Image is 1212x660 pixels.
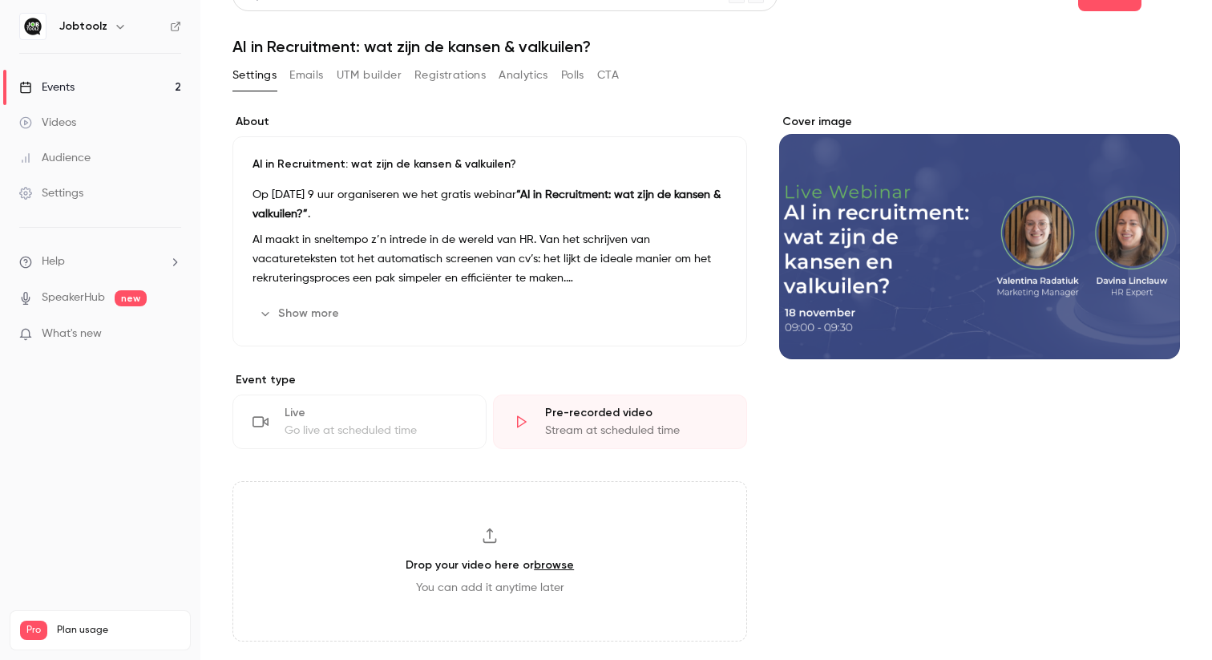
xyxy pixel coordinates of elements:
[285,423,467,439] div: Go live at scheduled time
[19,150,91,166] div: Audience
[252,185,727,224] p: Op [DATE] 9 uur organiseren we het gratis webinar .
[414,63,486,88] button: Registrations
[42,42,176,55] div: Domain: [DOMAIN_NAME]
[42,253,65,270] span: Help
[26,26,38,38] img: logo_orange.svg
[61,95,143,105] div: Domain Overview
[232,372,747,388] p: Event type
[545,405,727,421] div: Pre-recorded video
[26,42,38,55] img: website_grey.svg
[416,580,564,596] span: You can add it anytime later
[232,114,747,130] label: About
[779,114,1180,130] label: Cover image
[289,63,323,88] button: Emails
[337,63,402,88] button: UTM builder
[160,93,172,106] img: tab_keywords_by_traffic_grey.svg
[19,253,181,270] li: help-dropdown-opener
[252,230,727,288] p: AI maakt in sneltempo z’n intrede in de wereld van HR. Van het schrijven van vacatureteksten tot ...
[20,621,47,640] span: Pro
[45,26,79,38] div: v 4.0.25
[545,423,727,439] div: Stream at scheduled time
[19,185,83,201] div: Settings
[232,395,487,449] div: LiveGo live at scheduled time
[285,405,467,421] div: Live
[499,63,548,88] button: Analytics
[561,63,584,88] button: Polls
[177,95,270,105] div: Keywords by Traffic
[232,37,1180,56] h1: AI in Recruitment: wat zijn de kansen & valkuilen?
[493,395,747,449] div: Pre-recorded videoStream at scheduled time
[597,63,619,88] button: CTA
[252,301,349,326] button: Show more
[19,79,75,95] div: Events
[779,114,1180,359] section: Cover image
[43,93,56,106] img: tab_domain_overview_orange.svg
[42,290,105,306] a: SpeakerHub
[59,18,107,34] h6: Jobtoolz
[20,14,46,39] img: Jobtoolz
[534,558,574,572] a: browse
[42,326,102,342] span: What's new
[252,156,727,172] p: AI in Recruitment: wat zijn de kansen & valkuilen?
[406,557,574,573] h3: Drop your video here or
[57,624,180,637] span: Plan usage
[19,115,76,131] div: Videos
[115,290,147,306] span: new
[232,63,277,88] button: Settings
